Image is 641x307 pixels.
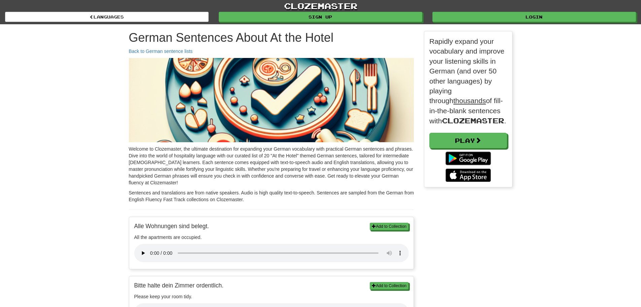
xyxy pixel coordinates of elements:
a: Back to German sentence lists [129,49,193,54]
u: thousands [453,97,486,104]
a: Play [429,133,507,148]
img: Download_on_the_App_Store_Badge_US-UK_135x40-25178aeef6eb6b83b96f5f2d004eda3bffbb37122de64afbaef7... [446,168,491,182]
a: Sign up [219,12,422,22]
p: Please keep your room tidy. [134,293,409,300]
p: Sentences and translations are from native speakers. Audio is high quality text-to-speech. Senten... [129,189,414,203]
h1: German Sentences About At the Hotel [129,31,414,44]
button: Add to Collection [370,223,408,230]
p: Welcome to Clozemaster, the ultimate destination for expanding your German vocabulary with practi... [129,146,414,186]
img: Get it on Google Play [442,148,494,168]
a: Languages [5,12,209,22]
p: Rapidly expand your vocabulary and improve your listening skills in German (and over 50 other lan... [429,36,507,126]
p: Bitte halte dein Zimmer ordentlich. [134,281,409,290]
p: Alle Wohnungen sind belegt. [134,222,409,231]
a: Login [432,12,636,22]
button: Add to Collection [370,282,408,289]
span: Clozemaster [442,116,504,125]
p: All the apartments are occupied. [134,234,409,241]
